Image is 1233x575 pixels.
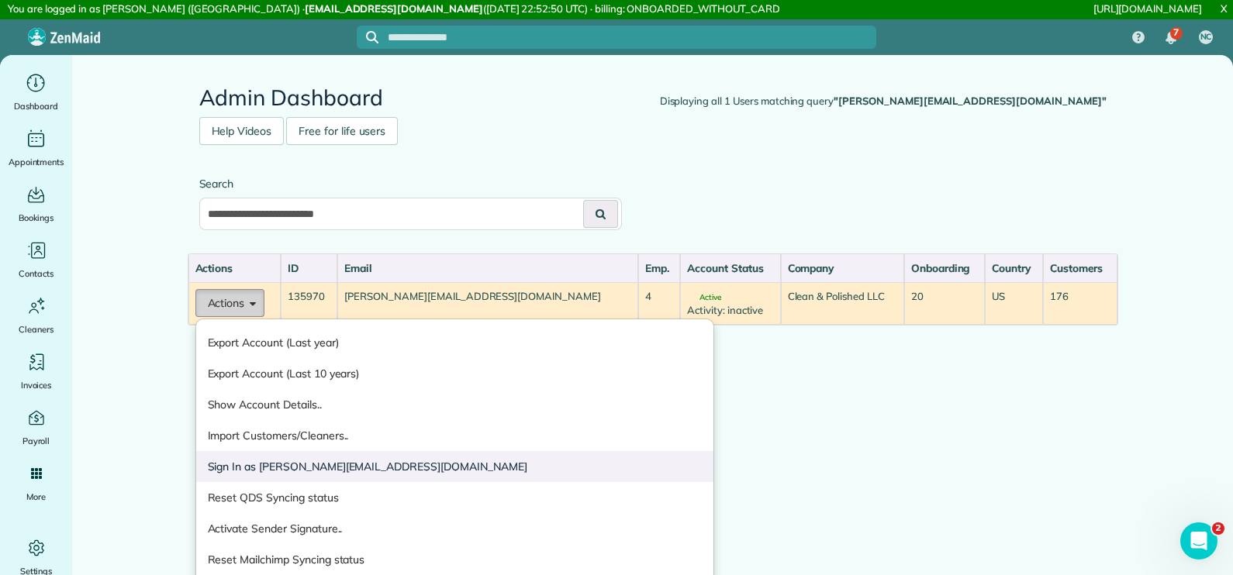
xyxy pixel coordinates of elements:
a: Sign In as [PERSON_NAME][EMAIL_ADDRESS][DOMAIN_NAME] [196,451,714,482]
iframe: Intercom live chat [1180,522,1217,560]
td: 4 [638,282,680,325]
a: Free for life users [286,117,398,145]
a: Export Account (Last year) [196,327,714,358]
div: Onboarding [911,260,978,276]
div: Emp. [645,260,673,276]
span: 7 [1173,26,1179,39]
div: Company [788,260,897,276]
td: 20 [904,282,985,325]
span: Dashboard [14,98,58,114]
div: Country [992,260,1036,276]
div: Email [344,260,630,276]
strong: "[PERSON_NAME][EMAIL_ADDRESS][DOMAIN_NAME]" [834,95,1106,107]
a: Appointments [6,126,66,170]
span: Contacts [19,266,54,281]
div: Displaying all 1 Users matching query [660,94,1107,109]
button: Actions [195,289,265,317]
a: Import Customers/Cleaners.. [196,420,714,451]
td: [PERSON_NAME][EMAIL_ADDRESS][DOMAIN_NAME] [337,282,637,325]
a: Payroll [6,405,66,449]
div: 7 unread notifications [1155,21,1187,55]
h2: Admin Dashboard [199,86,1107,110]
nav: Main [1120,19,1233,55]
a: Contacts [6,238,66,281]
strong: [EMAIL_ADDRESS][DOMAIN_NAME] [305,2,483,15]
td: 176 [1043,282,1117,325]
span: Appointments [9,154,64,170]
span: Active [687,294,721,301]
td: Clean & Polished LLC [781,282,904,325]
a: Export Account (Last 10 years) [196,358,714,389]
span: Payroll [22,433,50,449]
div: Account Status [687,260,773,276]
span: Cleaners [19,322,54,337]
td: 135970 [281,282,337,325]
a: Reset Mailchimp Syncing status [196,544,714,575]
a: Help Videos [199,117,285,145]
a: Invoices [6,349,66,393]
a: Dashboard [6,71,66,114]
a: Reset QDS Syncing status [196,482,714,513]
a: Cleaners [6,294,66,337]
span: NC [1200,31,1212,43]
td: US [985,282,1043,325]
span: Invoices [21,377,52,393]
label: Search [199,176,622,191]
span: More [26,489,46,504]
span: 2 [1212,522,1224,535]
svg: Focus search [366,31,378,43]
button: Focus search [357,31,378,43]
a: Show Account Details.. [196,389,714,420]
a: Bookings [6,182,66,226]
div: Customers [1050,260,1110,276]
a: [URL][DOMAIN_NAME] [1093,2,1202,15]
div: Activity: inactive [687,303,773,318]
div: Actions [195,260,275,276]
span: Bookings [19,210,54,226]
a: Activate Sender Signature.. [196,513,714,544]
div: ID [288,260,330,276]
